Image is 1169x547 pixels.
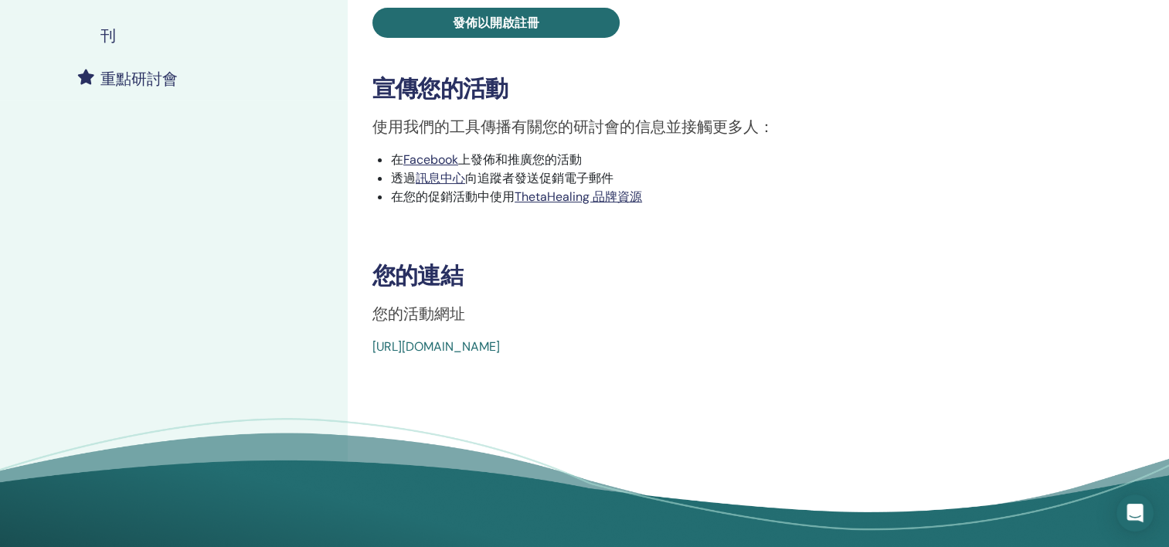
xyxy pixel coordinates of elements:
p: 使用我們的工具傳播有關您的研討會的信息並接觸更多人： [372,115,1103,138]
h3: 宣傳您的活動 [372,75,1103,103]
span: 發佈以開啟註冊 [453,15,539,31]
h4: 重點研討會 [100,70,178,88]
h3: 您的連結 [372,262,1103,290]
a: [URL][DOMAIN_NAME] [372,338,500,355]
li: 在 上發佈和推廣您的活動 [391,151,1103,169]
div: 打開對講信使 [1116,494,1154,532]
a: 訊息中心 [416,170,465,186]
a: Facebook [403,151,458,168]
a: 發佈以開啟註冊 [372,8,620,38]
li: 透過 向追蹤者發送促銷電子郵件 [391,169,1103,188]
li: 在您的促銷活動中使用 [391,188,1103,206]
a: ThetaHealing 品牌資源 [515,189,642,205]
p: 您的活動網址 [372,302,1103,325]
h4: 刊 [100,26,116,45]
